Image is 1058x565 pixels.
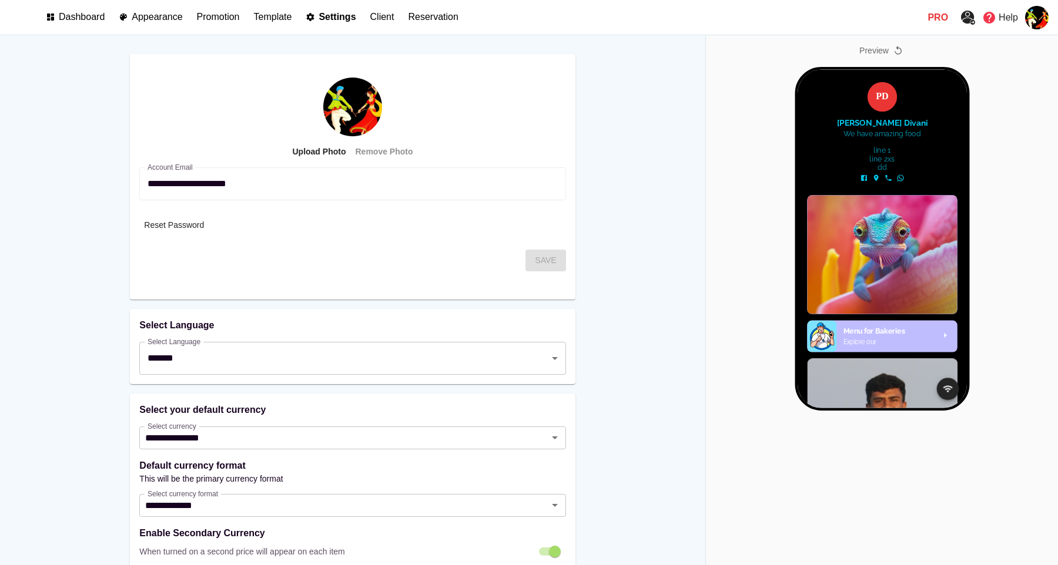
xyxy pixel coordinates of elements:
button: Upload Photo [287,141,350,163]
span: Reset Password [144,218,204,233]
a: Client [370,9,394,25]
a: Settings [306,9,356,25]
a: Help [979,7,1022,28]
strong: Default currency format [139,460,246,470]
strong: Select your default currency [139,405,266,415]
a: Export User [957,7,979,28]
span: Upload Photo [292,144,346,159]
a: Dashboard [46,9,105,25]
a: Promotion [197,9,240,25]
a: Reservation [408,9,458,25]
span: Remove Photo [355,144,413,159]
strong: Select Language [139,320,214,330]
p: This will be the primary currency format [139,473,565,485]
p: Settings [319,12,356,22]
p: Dashboard [59,12,105,22]
button: wifi [155,342,179,367]
p: Help [999,11,1018,25]
button: Reset Password [139,214,209,236]
p: Reservation [408,12,458,22]
img: images%2FjoIKrkwfIoYDk2ARPtbW7CGPSlL2%2Fuser.png [1025,6,1049,29]
iframe: Mobile Preview [798,70,967,408]
div: menu image 1 [11,321,178,453]
p: Promotion [197,12,240,22]
button: Remove Photo [350,141,417,163]
a: Template [254,9,292,25]
strong: Enable Secondary Currency [139,528,264,538]
p: Pro [928,11,948,25]
p: When turned on a second price will appear on each item [139,546,344,557]
p: Client [370,12,394,22]
p: Appearance [132,12,182,22]
a: Appearance [119,9,182,25]
p: Template [254,12,292,22]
